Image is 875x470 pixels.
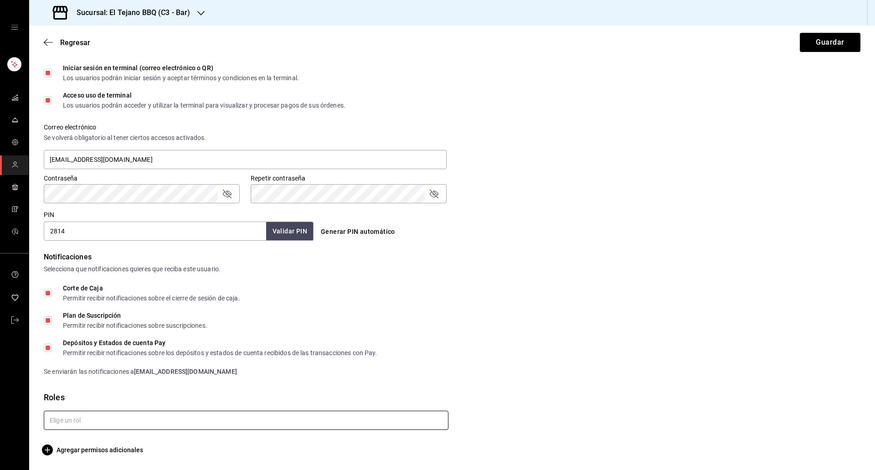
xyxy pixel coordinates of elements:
[63,295,240,301] div: Permitir recibir notificaciones sobre el cierre de sesión de caja.
[44,367,860,377] div: Se enviarán las notificaciones a
[63,312,207,319] div: Plan de Suscripción
[63,340,377,346] div: Depósitos y Estados de cuenta Pay
[221,188,232,199] button: passwordField
[44,411,448,430] input: Elige un rol
[317,223,399,240] button: Generar PIN automático
[44,212,54,218] label: PIN
[63,92,345,98] div: Acceso uso de terminal
[63,65,299,71] div: Iniciar sesión en terminal (correo electrónico o QR)
[11,24,18,31] button: open drawer
[44,444,143,455] button: Agregar permisos adicionales
[63,102,345,108] div: Los usuarios podrán acceder y utilizar la terminal para visualizar y procesar pagos de sus órdenes.
[63,322,207,329] div: Permitir recibir notificaciones sobre suscripciones.
[44,222,266,241] input: 3 a 6 dígitos
[44,264,860,274] div: Selecciona que notificaciones quieres que reciba este usuario.
[44,124,447,130] label: Correo electrónico
[266,222,314,241] button: Validar PIN
[44,38,90,47] button: Regresar
[44,391,860,403] div: Roles
[800,33,860,52] button: Guardar
[44,175,240,181] label: Contraseña
[63,285,240,291] div: Corte de Caja
[251,175,447,181] label: Repetir contraseña
[44,252,860,263] div: Notificaciones
[60,38,90,47] span: Regresar
[69,7,190,18] h3: Sucursal: El Tejano BBQ (C3 - Bar)
[63,350,377,356] div: Permitir recibir notificaciones sobre los depósitos y estados de cuenta recibidos de las transacc...
[44,133,447,143] div: Se volverá obligatorio al tener ciertos accesos activados.
[63,75,299,81] div: Los usuarios podrán iniciar sesión y aceptar términos y condiciones en la terminal.
[428,188,439,199] button: passwordField
[134,368,237,375] strong: [EMAIL_ADDRESS][DOMAIN_NAME]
